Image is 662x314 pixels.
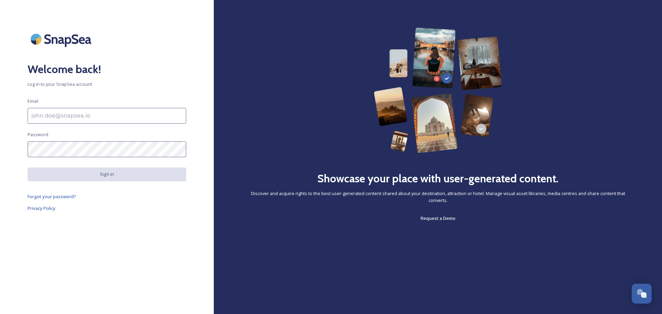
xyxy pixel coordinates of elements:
[632,284,652,304] button: Open Chat
[317,170,559,187] h2: Showcase your place with user-generated content.
[241,190,634,203] span: Discover and acquire rights to the best user-generated content shared about your destination, att...
[28,108,186,124] input: john.doe@snapsea.io
[28,204,186,212] a: Privacy Policy
[421,214,455,222] a: Request a Demo
[28,205,56,211] span: Privacy Policy
[28,131,48,138] span: Password
[28,61,186,78] h2: Welcome back!
[28,193,76,200] span: Forgot your password?
[421,215,455,221] span: Request a Demo
[28,98,38,104] span: Email
[28,168,186,181] button: Sign in
[28,81,186,88] span: Log in to your SnapSea account
[28,28,97,51] img: SnapSea Logo
[374,28,502,153] img: 63b42ca75bacad526042e722_Group%20154-p-800.png
[28,192,186,201] a: Forgot your password?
